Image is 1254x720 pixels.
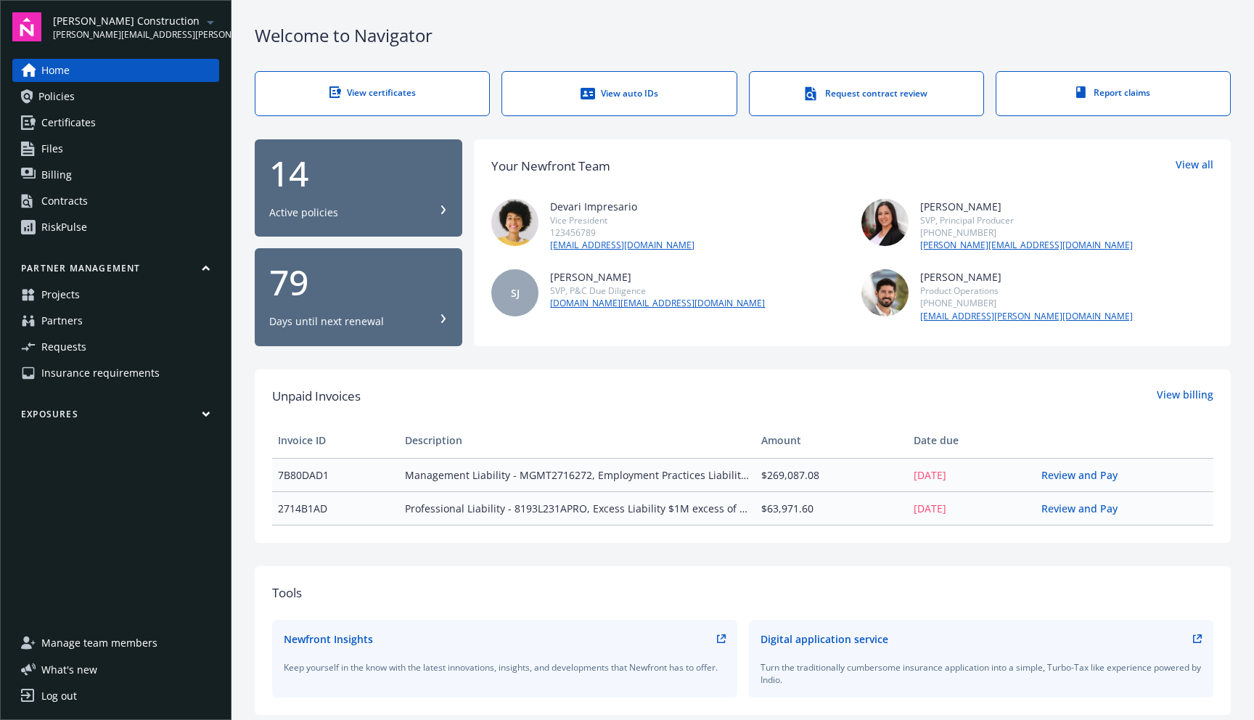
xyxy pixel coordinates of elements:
[269,205,338,220] div: Active policies
[908,423,1035,458] th: Date due
[491,199,538,246] img: photo
[284,631,373,647] div: Newfront Insights
[12,85,219,108] a: Policies
[550,199,694,214] div: Devari Impresario
[1157,387,1213,406] a: View billing
[511,285,520,300] span: SJ
[202,13,219,30] a: arrowDropDown
[531,86,707,101] div: View auto IDs
[550,285,765,297] div: SVP, P&C Due Diligence
[272,584,1213,602] div: Tools
[284,86,460,99] div: View certificates
[12,408,219,426] button: Exposures
[12,59,219,82] a: Home
[53,13,202,28] span: [PERSON_NAME] Construction
[53,28,202,41] span: [PERSON_NAME][EMAIL_ADDRESS][PERSON_NAME][DOMAIN_NAME]
[12,12,41,41] img: navigator-logo.svg
[908,491,1035,525] td: [DATE]
[749,71,984,116] a: Request contract review
[491,157,610,176] div: Your Newfront Team
[761,631,888,647] div: Digital application service
[550,226,694,239] div: 123456789
[255,139,462,237] button: 14Active policies
[41,361,160,385] span: Insurance requirements
[755,491,908,525] td: $63,971.60
[41,111,96,134] span: Certificates
[920,214,1133,226] div: SVP, Principal Producer
[41,59,70,82] span: Home
[41,684,77,708] div: Log out
[272,423,399,458] th: Invoice ID
[920,199,1133,214] div: [PERSON_NAME]
[255,23,1231,48] div: Welcome to Navigator
[269,314,384,329] div: Days until next renewal
[550,239,694,252] a: [EMAIL_ADDRESS][DOMAIN_NAME]
[1041,468,1129,482] a: Review and Pay
[41,283,80,306] span: Projects
[12,189,219,213] a: Contracts
[12,662,120,677] button: What's new
[12,111,219,134] a: Certificates
[41,309,83,332] span: Partners
[920,310,1133,323] a: [EMAIL_ADDRESS][PERSON_NAME][DOMAIN_NAME]
[12,163,219,187] a: Billing
[996,71,1231,116] a: Report claims
[12,216,219,239] a: RiskPulse
[12,361,219,385] a: Insurance requirements
[41,137,63,160] span: Files
[41,335,86,359] span: Requests
[12,262,219,280] button: Partner management
[761,661,1202,686] div: Turn the traditionally cumbersome insurance application into a simple, Turbo-Tax like experience ...
[41,631,157,655] span: Manage team members
[861,269,909,316] img: photo
[272,387,361,406] span: Unpaid Invoices
[399,423,755,458] th: Description
[53,12,219,41] button: [PERSON_NAME] Construction[PERSON_NAME][EMAIL_ADDRESS][PERSON_NAME][DOMAIN_NAME]arrowDropDown
[920,285,1133,297] div: Product Operations
[255,71,490,116] a: View certificates
[908,458,1035,491] td: [DATE]
[41,189,88,213] div: Contracts
[920,239,1133,252] a: [PERSON_NAME][EMAIL_ADDRESS][DOMAIN_NAME]
[272,458,399,491] td: 7B80DAD1
[1041,502,1129,515] a: Review and Pay
[779,86,954,101] div: Request contract review
[269,156,448,191] div: 14
[550,269,765,285] div: [PERSON_NAME]
[405,467,750,483] span: Management Liability - MGMT2716272, Employment Practices Liability - DEPL18971387, Cyber - C955Y9...
[41,163,72,187] span: Billing
[920,269,1133,285] div: [PERSON_NAME]
[755,423,908,458] th: Amount
[12,283,219,306] a: Projects
[501,71,737,116] a: View auto IDs
[405,501,750,516] span: Professional Liability - 8193L231APRO, Excess Liability $1M excess of $2M - XS (Laguna Niguel Pro...
[1025,86,1201,99] div: Report claims
[1176,157,1213,176] a: View all
[38,85,75,108] span: Policies
[920,297,1133,309] div: [PHONE_NUMBER]
[550,297,765,310] a: [DOMAIN_NAME][EMAIL_ADDRESS][DOMAIN_NAME]
[269,265,448,300] div: 79
[41,216,87,239] div: RiskPulse
[920,226,1133,239] div: [PHONE_NUMBER]
[272,491,399,525] td: 2714B1AD
[284,661,726,674] div: Keep yourself in the know with the latest innovations, insights, and developments that Newfront h...
[861,199,909,246] img: photo
[755,458,908,491] td: $269,087.08
[12,309,219,332] a: Partners
[255,248,462,346] button: 79Days until next renewal
[12,335,219,359] a: Requests
[41,662,97,677] span: What ' s new
[550,214,694,226] div: Vice President
[12,631,219,655] a: Manage team members
[12,137,219,160] a: Files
